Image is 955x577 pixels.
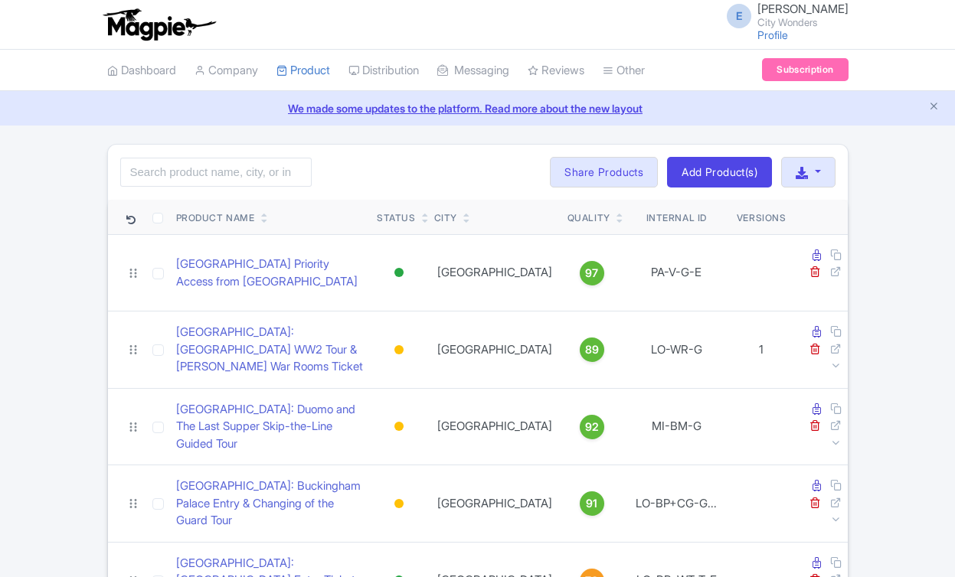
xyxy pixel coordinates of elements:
a: Distribution [348,50,419,92]
td: LO-WR-G [623,311,731,389]
a: We made some updates to the platform. Read more about the new layout [9,100,946,116]
a: 89 [567,337,616,362]
div: Product Name [176,211,255,225]
td: [GEOGRAPHIC_DATA] [428,234,561,311]
span: [PERSON_NAME] [757,2,849,16]
div: City [434,211,457,225]
th: Versions [731,200,793,235]
small: City Wonders [757,18,849,28]
img: logo-ab69f6fb50320c5b225c76a69d11143b.png [100,8,218,41]
a: [GEOGRAPHIC_DATA] Priority Access from [GEOGRAPHIC_DATA] [176,256,365,290]
span: 97 [585,265,598,282]
a: Other [603,50,645,92]
td: [GEOGRAPHIC_DATA] [428,311,561,389]
a: 91 [567,491,616,516]
div: Quality [567,211,610,225]
a: 97 [567,261,616,285]
div: Status [377,211,416,225]
div: Building [391,416,407,438]
a: 92 [567,415,616,439]
div: Building [391,493,407,515]
a: Dashboard [107,50,176,92]
input: Search product name, city, or interal id [120,158,312,187]
span: 89 [585,341,599,358]
td: MI-BM-G [623,388,731,465]
a: Product [276,50,330,92]
a: [GEOGRAPHIC_DATA]: [GEOGRAPHIC_DATA] WW2 Tour & [PERSON_NAME] War Rooms Ticket [176,324,365,376]
span: E [727,4,751,28]
span: 91 [586,495,597,512]
div: Active [391,262,407,284]
a: Profile [757,28,788,41]
a: Company [195,50,258,92]
a: [GEOGRAPHIC_DATA]: Buckingham Palace Entry & Changing of the Guard Tour [176,478,365,530]
td: [GEOGRAPHIC_DATA] [428,388,561,465]
a: Subscription [762,58,848,81]
div: Building [391,339,407,361]
span: 1 [759,342,764,357]
td: [GEOGRAPHIC_DATA] [428,465,561,543]
button: Close announcement [928,99,940,116]
td: PA-V-G-E [623,234,731,311]
th: Internal ID [623,200,731,235]
a: [GEOGRAPHIC_DATA]: Duomo and The Last Supper Skip-the-Line Guided Tour [176,401,365,453]
td: LO-BP+CG-G... [623,465,731,543]
a: Add Product(s) [667,157,772,187]
a: Messaging [437,50,509,92]
a: E [PERSON_NAME] City Wonders [718,3,849,28]
a: Share Products [550,157,658,187]
span: 92 [585,419,599,435]
a: Reviews [528,50,584,92]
